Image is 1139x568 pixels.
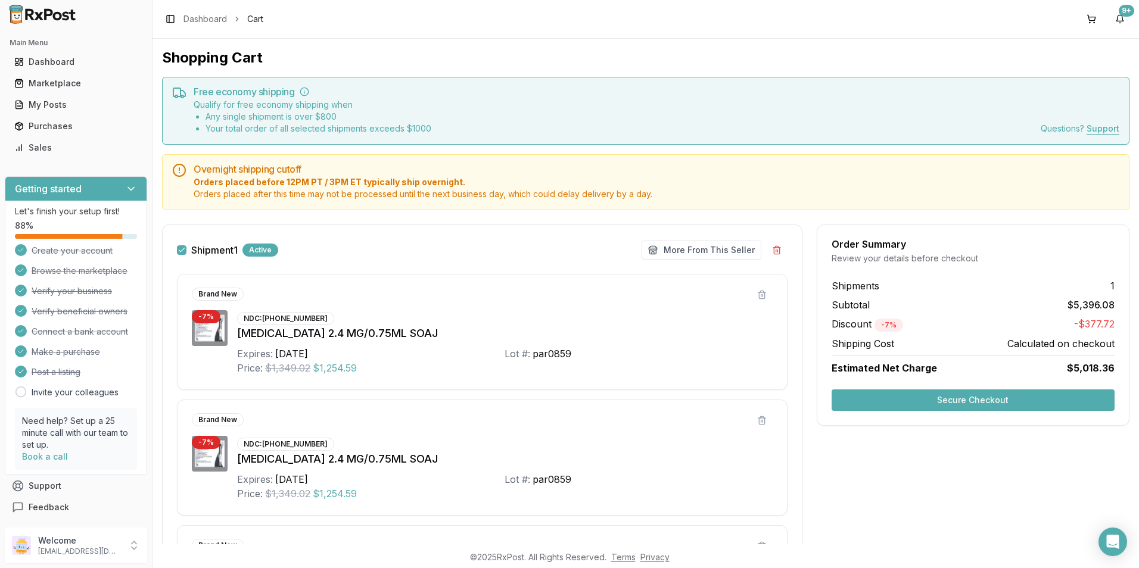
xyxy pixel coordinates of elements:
[206,111,431,123] li: Any single shipment is over $ 800
[192,436,220,449] div: - 7 %
[5,497,147,518] button: Feedback
[14,142,138,154] div: Sales
[14,77,138,89] div: Marketplace
[1074,317,1115,332] span: -$377.72
[237,361,263,375] div: Price:
[832,389,1115,411] button: Secure Checkout
[265,486,310,501] span: $1,349.02
[875,319,903,332] div: - 7 %
[32,245,113,257] span: Create your account
[194,188,1119,200] span: Orders placed after this time may not be processed until the next business day, which could delay...
[206,123,431,135] li: Your total order of all selected shipments exceeds $ 1000
[10,73,142,94] a: Marketplace
[38,535,121,547] p: Welcome
[5,117,147,136] button: Purchases
[1110,10,1129,29] button: 9+
[5,138,147,157] button: Sales
[15,205,137,217] p: Let's finish your setup first!
[265,361,310,375] span: $1,349.02
[1067,361,1115,375] span: $5,018.36
[10,94,142,116] a: My Posts
[32,386,119,398] a: Invite your colleagues
[832,279,879,293] span: Shipments
[1041,123,1119,135] div: Questions?
[5,5,81,24] img: RxPost Logo
[642,241,761,260] button: More From This Seller
[832,252,1115,264] div: Review your details before checkout
[183,13,263,25] nav: breadcrumb
[15,220,33,232] span: 88 %
[32,346,100,358] span: Make a purchase
[38,547,121,556] p: [EMAIL_ADDRESS][DOMAIN_NAME]
[29,501,69,513] span: Feedback
[14,56,138,68] div: Dashboard
[32,285,112,297] span: Verify your business
[1119,5,1134,17] div: 9+
[192,539,244,552] div: Brand New
[5,74,147,93] button: Marketplace
[14,99,138,111] div: My Posts
[192,310,220,323] div: - 7 %
[313,486,357,501] span: $1,254.59
[32,366,80,378] span: Post a listing
[237,347,273,361] div: Expires:
[237,451,773,467] div: [MEDICAL_DATA] 2.4 MG/0.75ML SOAJ
[237,486,263,501] div: Price:
[1068,298,1115,312] span: $5,396.08
[533,472,571,486] div: par0859
[32,305,127,317] span: Verify beneficial owners
[10,116,142,137] a: Purchases
[832,239,1115,249] div: Order Summary
[237,438,334,451] div: NDC: [PHONE_NUMBER]
[832,298,870,312] span: Subtotal
[194,176,1119,188] span: Orders placed before 12PM PT / 3PM ET typically ship overnight.
[22,415,130,451] p: Need help? Set up a 25 minute call with our team to set up.
[192,310,228,346] img: Wegovy 2.4 MG/0.75ML SOAJ
[237,325,773,342] div: [MEDICAL_DATA] 2.4 MG/0.75ML SOAJ
[611,552,636,562] a: Terms
[10,137,142,158] a: Sales
[237,472,273,486] div: Expires:
[247,13,263,25] span: Cart
[22,451,68,461] a: Book a call
[1098,528,1127,556] div: Open Intercom Messenger
[191,245,238,255] label: Shipment 1
[14,120,138,132] div: Purchases
[162,48,1129,67] h1: Shopping Cart
[1007,336,1115,351] span: Calculated on checkout
[242,244,278,257] div: Active
[12,536,31,555] img: User avatar
[832,318,903,330] span: Discount
[183,13,227,25] a: Dashboard
[533,347,571,361] div: par0859
[5,52,147,71] button: Dashboard
[32,326,128,338] span: Connect a bank account
[5,475,147,497] button: Support
[1110,279,1115,293] span: 1
[5,95,147,114] button: My Posts
[640,552,670,562] a: Privacy
[192,288,244,301] div: Brand New
[505,347,530,361] div: Lot #:
[194,164,1119,174] h5: Overnight shipping cutoff
[275,347,308,361] div: [DATE]
[194,99,431,135] div: Qualify for free economy shipping when
[192,413,244,426] div: Brand New
[237,312,334,325] div: NDC: [PHONE_NUMBER]
[832,336,894,351] span: Shipping Cost
[192,436,228,472] img: Wegovy 2.4 MG/0.75ML SOAJ
[505,472,530,486] div: Lot #:
[275,472,308,486] div: [DATE]
[832,362,937,374] span: Estimated Net Charge
[313,361,357,375] span: $1,254.59
[10,51,142,73] a: Dashboard
[15,182,82,196] h3: Getting started
[10,38,142,48] h2: Main Menu
[194,87,1119,96] h5: Free economy shipping
[32,265,127,277] span: Browse the marketplace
